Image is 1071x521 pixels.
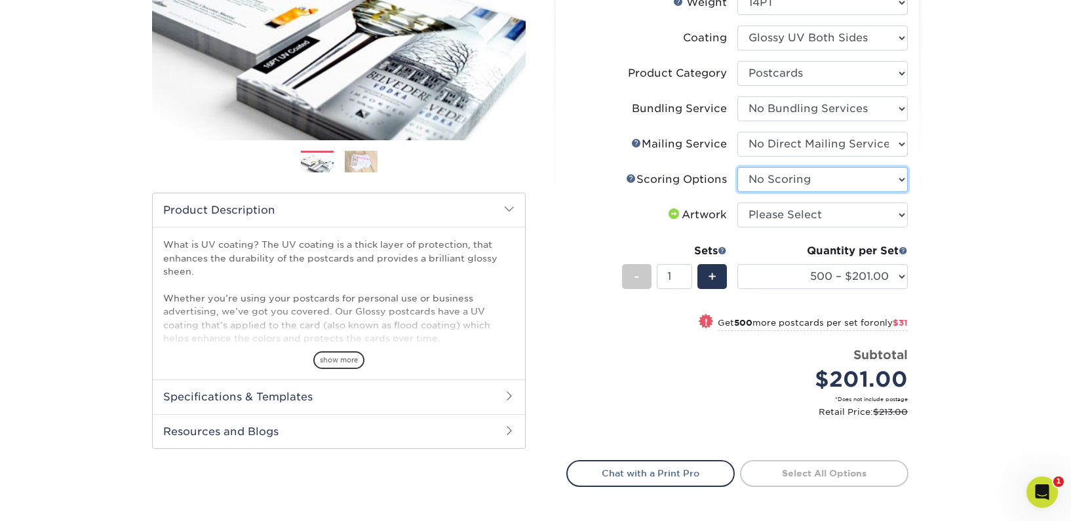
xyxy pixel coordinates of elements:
[1026,476,1058,508] iframe: Intercom live chat
[737,243,908,259] div: Quantity per Set
[566,460,735,486] a: Chat with a Print Pro
[622,243,727,259] div: Sets
[893,318,908,328] span: $31
[301,151,334,174] img: Postcards 01
[747,364,908,395] div: $201.00
[632,101,727,117] div: Bundling Service
[740,460,908,486] a: Select All Options
[708,267,716,286] span: +
[874,318,908,328] span: only
[666,207,727,223] div: Artwork
[705,315,708,329] span: !
[313,351,364,369] span: show more
[1053,476,1064,487] span: 1
[345,150,378,173] img: Postcards 02
[718,318,908,331] small: Get more postcards per set for
[3,481,111,516] iframe: Google Customer Reviews
[163,238,515,438] p: What is UV coating? The UV coating is a thick layer of protection, that enhances the durability o...
[631,136,727,152] div: Mailing Service
[628,66,727,81] div: Product Category
[577,395,908,403] small: *Does not include postage
[153,379,525,414] h2: Specifications & Templates
[853,347,908,362] strong: Subtotal
[626,172,727,187] div: Scoring Options
[683,30,727,46] div: Coating
[153,193,525,227] h2: Product Description
[634,267,640,286] span: -
[873,407,908,417] span: $213.00
[734,318,752,328] strong: 500
[577,406,908,418] small: Retail Price:
[153,414,525,448] h2: Resources and Blogs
